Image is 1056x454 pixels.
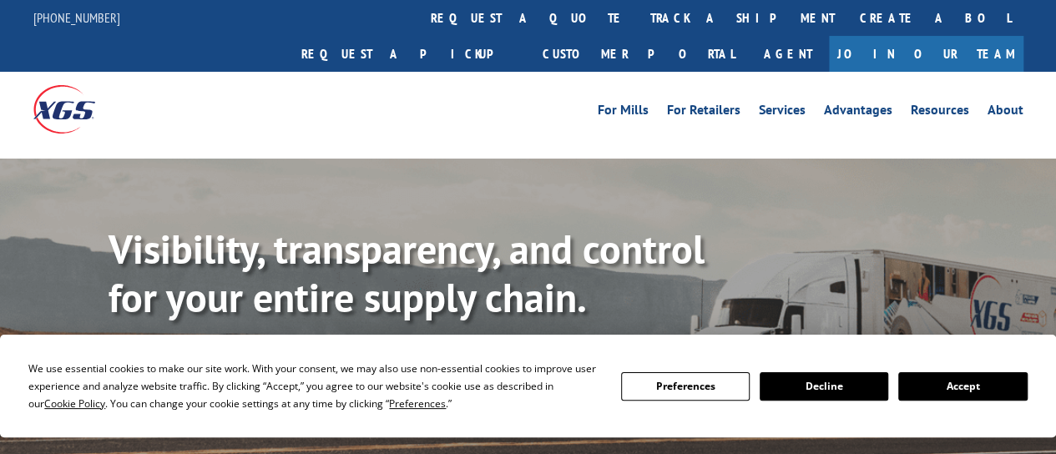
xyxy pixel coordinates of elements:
b: Visibility, transparency, and control for your entire supply chain. [109,223,705,323]
a: Customer Portal [530,36,747,72]
div: We use essential cookies to make our site work. With your consent, we may also use non-essential ... [28,360,600,412]
a: About [988,103,1023,122]
button: Decline [760,372,888,401]
a: For Mills [598,103,649,122]
a: Resources [911,103,969,122]
a: For Retailers [667,103,740,122]
a: Agent [747,36,829,72]
span: Preferences [389,396,446,411]
a: Services [759,103,806,122]
button: Preferences [621,372,750,401]
span: Cookie Policy [44,396,105,411]
a: [PHONE_NUMBER] [33,9,120,26]
button: Accept [898,372,1027,401]
a: Advantages [824,103,892,122]
a: Join Our Team [829,36,1023,72]
a: Request a pickup [289,36,530,72]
